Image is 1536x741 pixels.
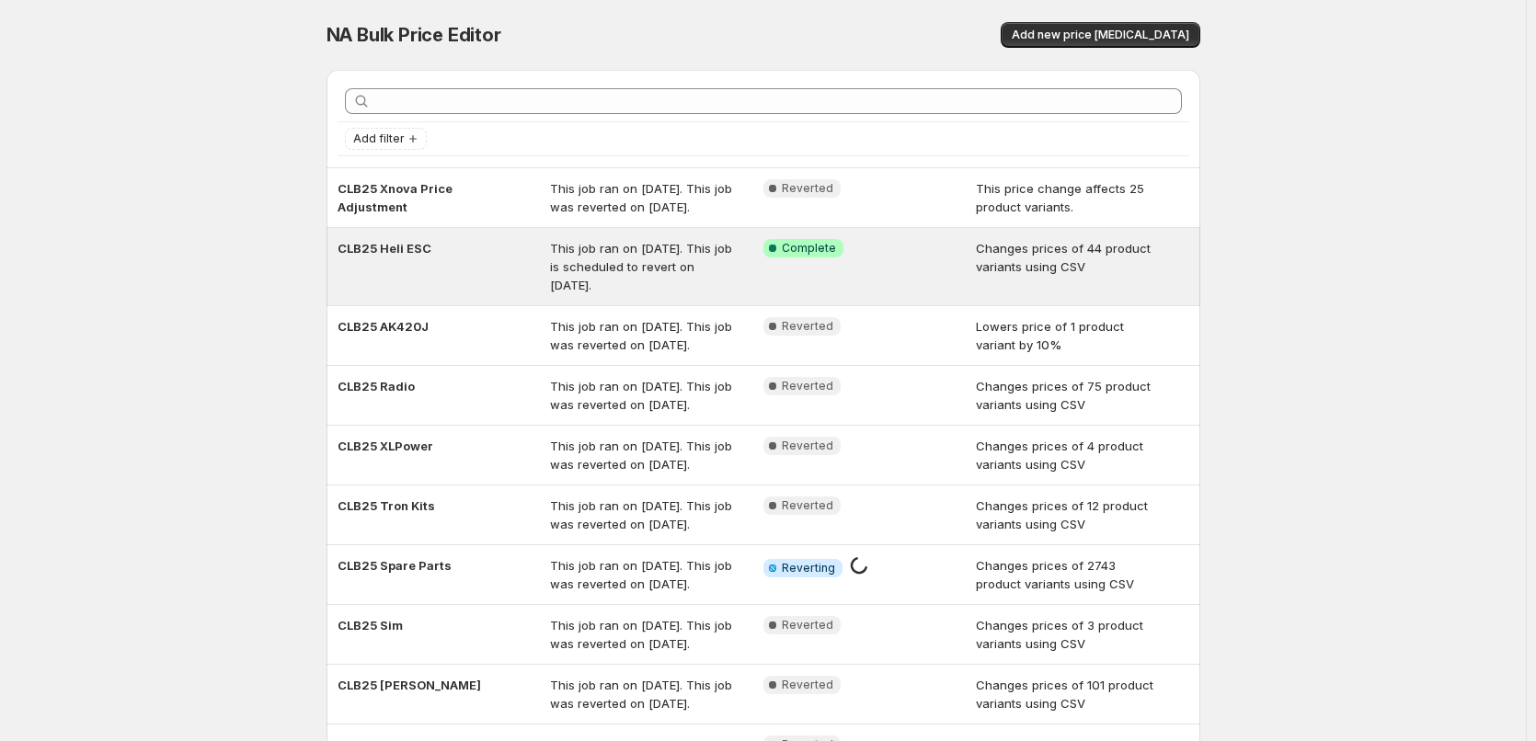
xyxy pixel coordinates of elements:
span: Changes prices of 44 product variants using CSV [976,241,1151,274]
span: Reverted [782,181,833,196]
span: This job ran on [DATE]. This job was reverted on [DATE]. [550,181,732,214]
span: This job ran on [DATE]. This job is scheduled to revert on [DATE]. [550,241,732,292]
span: Reverted [782,379,833,393]
span: CLB25 Spare Parts [338,558,452,573]
span: CLB25 Heli ESC [338,241,431,256]
span: Changes prices of 2743 product variants using CSV [976,558,1134,591]
span: Reverted [782,618,833,633]
span: This job ran on [DATE]. This job was reverted on [DATE]. [550,439,732,472]
span: Reverted [782,498,833,513]
span: Complete [782,241,836,256]
span: Changes prices of 3 product variants using CSV [976,618,1143,651]
span: Changes prices of 75 product variants using CSV [976,379,1151,412]
span: CLB25 AK420J [338,319,429,334]
span: This job ran on [DATE]. This job was reverted on [DATE]. [550,558,732,591]
span: Add filter [353,131,405,146]
button: Add new price [MEDICAL_DATA] [1001,22,1200,48]
span: CLB25 Tron Kits [338,498,435,513]
span: Changes prices of 12 product variants using CSV [976,498,1148,531]
span: This price change affects 25 product variants. [976,181,1144,214]
span: Reverted [782,319,833,334]
span: Changes prices of 101 product variants using CSV [976,678,1153,711]
span: Lowers price of 1 product variant by 10% [976,319,1124,352]
span: NA Bulk Price Editor [327,24,501,46]
button: Add filter [345,128,427,150]
span: Reverted [782,678,833,692]
span: This job ran on [DATE]. This job was reverted on [DATE]. [550,678,732,711]
span: This job ran on [DATE]. This job was reverted on [DATE]. [550,618,732,651]
span: Reverted [782,439,833,453]
span: CLB25 [PERSON_NAME] [338,678,481,692]
span: CLB25 Xnova Price Adjustment [338,181,453,214]
span: CLB25 XLPower [338,439,433,453]
span: This job ran on [DATE]. This job was reverted on [DATE]. [550,379,732,412]
span: Add new price [MEDICAL_DATA] [1012,28,1189,42]
span: CLB25 Radio [338,379,415,393]
span: Changes prices of 4 product variants using CSV [976,439,1143,472]
span: This job ran on [DATE]. This job was reverted on [DATE]. [550,498,732,531]
span: Reverting [782,561,835,576]
span: This job ran on [DATE]. This job was reverted on [DATE]. [550,319,732,352]
span: CLB25 Sim [338,618,403,633]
